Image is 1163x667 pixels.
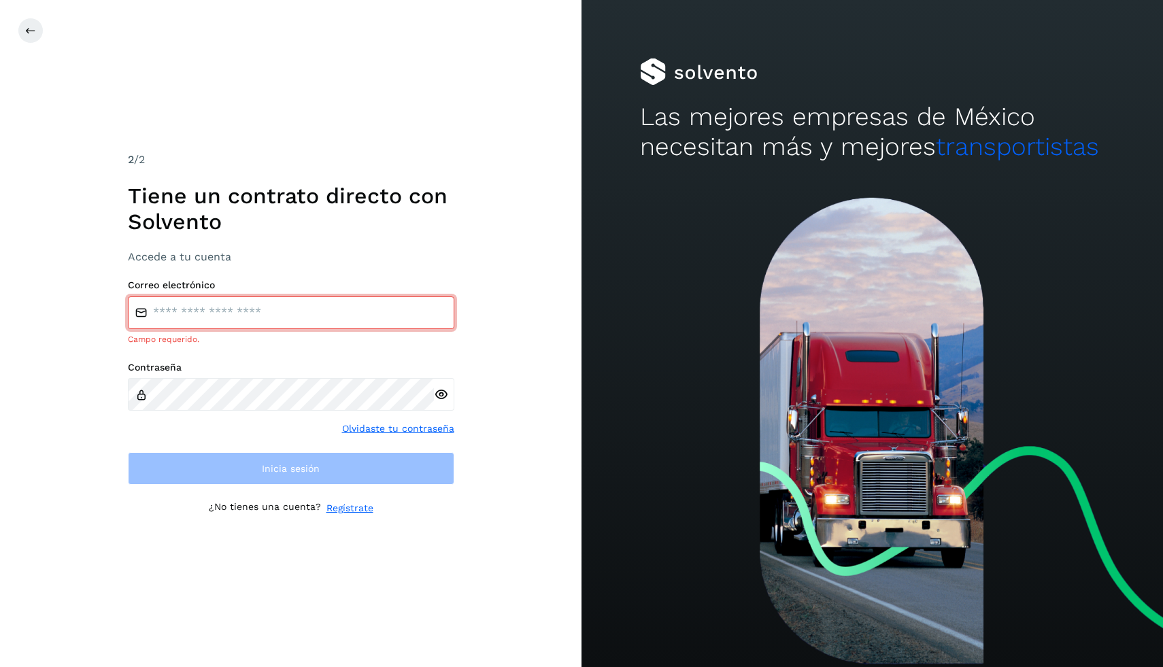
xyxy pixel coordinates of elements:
h1: Tiene un contrato directo con Solvento [128,183,454,235]
h3: Accede a tu cuenta [128,250,454,263]
span: transportistas [936,132,1099,161]
div: Campo requerido. [128,333,454,345]
h2: Las mejores empresas de México necesitan más y mejores [640,102,1105,163]
button: Inicia sesión [128,452,454,485]
label: Contraseña [128,362,454,373]
p: ¿No tienes una cuenta? [209,501,321,515]
a: Olvidaste tu contraseña [342,422,454,436]
div: /2 [128,152,454,168]
a: Regístrate [326,501,373,515]
span: 2 [128,153,134,166]
span: Inicia sesión [262,464,320,473]
label: Correo electrónico [128,279,454,291]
